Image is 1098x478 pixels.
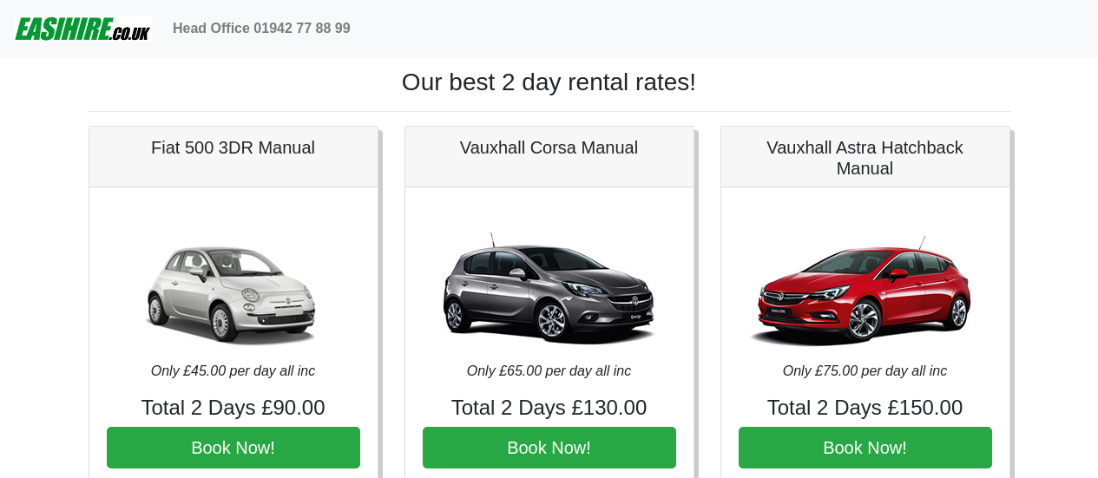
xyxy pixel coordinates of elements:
h5: Vauxhall Corsa Manual [423,137,676,158]
i: Only £45.00 per day all inc [151,363,315,378]
img: Vauxhall Astra Hatchback Manual [744,205,987,361]
b: Head Office 01942 77 88 99 [173,21,351,36]
button: Book Now! [423,427,676,468]
h4: Total 2 Days £150.00 [739,396,992,421]
button: Book Now! [107,427,360,468]
img: easihire_logo_small.png [14,11,152,46]
img: Vauxhall Corsa Manual [428,205,671,361]
h4: Total 2 Days £90.00 [107,396,360,421]
h5: Vauxhall Astra Hatchback Manual [739,137,992,179]
h4: Total 2 Days £130.00 [423,396,676,421]
h1: Our best 2 day rental rates! [89,68,1010,97]
img: Fiat 500 3DR Manual [112,205,355,361]
button: Book Now! [739,427,992,468]
h5: Fiat 500 3DR Manual [107,137,360,158]
i: Only £75.00 per day all inc [783,363,947,378]
i: Only £65.00 per day all inc [467,363,631,378]
a: Head Office 01942 77 88 99 [166,11,358,46]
